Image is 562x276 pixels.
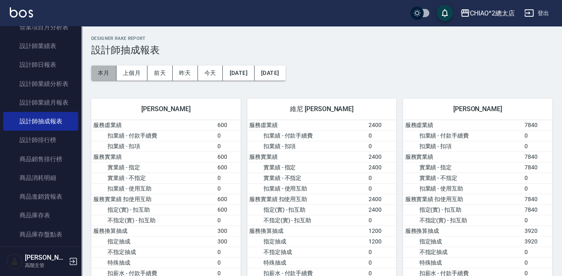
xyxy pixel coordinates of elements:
td: 指定抽成 [403,236,522,247]
button: [DATE] [255,66,285,81]
td: 指定(實) - 扣互助 [91,204,215,215]
a: 設計師抽成報表 [3,112,78,131]
td: 2400 [367,151,397,162]
td: 服務實業績 扣使用互助 [91,194,215,204]
td: 指定(實) - 扣互助 [403,204,522,215]
td: 扣業績 - 使用互助 [247,183,367,194]
td: 服務實業績 扣使用互助 [403,194,522,204]
a: 商品進銷貨報表 [3,187,78,206]
h3: 設計師抽成報表 [91,44,552,56]
td: 600 [215,120,241,131]
td: 300 [215,236,241,247]
td: 0 [522,215,552,226]
a: 商品庫存盤點表 [3,225,78,244]
td: 不指定抽成 [91,247,215,257]
td: 扣業績 - 使用互助 [91,183,215,194]
button: 登出 [521,6,552,21]
a: 設計師業績表 [3,37,78,55]
td: 7840 [522,151,552,162]
td: 扣業績 - 扣項 [403,141,522,151]
button: 今天 [198,66,223,81]
td: 0 [522,257,552,268]
td: 特殊抽成 [247,257,367,268]
td: 實業績 - 不指定 [91,173,215,183]
td: 0 [215,183,241,194]
button: 本月 [91,66,116,81]
a: 設計師日報表 [3,55,78,74]
td: 扣業績 - 付款手續費 [91,130,215,141]
div: CHIAO^2總太店 [470,8,515,18]
td: 0 [367,130,397,141]
td: 0 [522,173,552,183]
td: 300 [215,226,241,236]
td: 服務換算抽成 [247,226,367,236]
td: 600 [215,204,241,215]
td: 扣業績 - 付款手續費 [247,130,367,141]
a: 商品庫存表 [3,206,78,225]
td: 0 [367,215,397,226]
a: 營業項目月分析表 [3,18,78,37]
td: 0 [215,173,241,183]
td: 不指定(實) - 扣互助 [91,215,215,226]
h5: [PERSON_NAME] [25,254,66,262]
span: 維尼 [PERSON_NAME] [257,105,387,113]
td: 7840 [522,204,552,215]
td: 7840 [522,162,552,173]
td: 0 [367,247,397,257]
td: 2400 [367,204,397,215]
td: 不指定抽成 [247,247,367,257]
td: 0 [522,183,552,194]
td: 扣業績 - 使用互助 [403,183,522,194]
td: 特殊抽成 [91,257,215,268]
td: 3920 [522,226,552,236]
td: 0 [367,173,397,183]
td: 3920 [522,236,552,247]
img: Person [7,253,23,269]
td: 實業績 - 指定 [247,162,367,173]
td: 實業績 - 不指定 [403,173,522,183]
button: CHIAO^2總太店 [457,5,518,22]
p: 高階主管 [25,262,66,269]
td: 特殊抽成 [403,257,522,268]
a: 設計師業績分析表 [3,74,78,93]
td: 600 [215,151,241,162]
button: 上個月 [116,66,147,81]
td: 0 [215,215,241,226]
a: 商品銷售排行榜 [3,150,78,169]
td: 0 [215,141,241,151]
td: 2400 [367,120,397,131]
h2: Designer Rake Report [91,36,552,41]
td: 扣業績 - 扣項 [91,141,215,151]
td: 服務換算抽成 [403,226,522,236]
td: 扣業績 - 扣項 [247,141,367,151]
a: 會員卡銷售報表 [3,244,78,263]
td: 0 [367,257,397,268]
button: 昨天 [173,66,198,81]
td: 不指定(實) - 扣互助 [403,215,522,226]
td: 7840 [522,120,552,131]
td: 不指定抽成 [403,247,522,257]
button: [DATE] [223,66,254,81]
td: 指定抽成 [91,236,215,247]
img: Logo [10,7,33,18]
td: 1200 [367,236,397,247]
td: 0 [215,130,241,141]
td: 不指定(實) - 扣互助 [247,215,367,226]
td: 服務虛業績 [403,120,522,131]
td: 600 [215,162,241,173]
td: 0 [522,247,552,257]
td: 0 [215,257,241,268]
span: [PERSON_NAME] [413,105,542,113]
button: save [437,5,453,21]
td: 7840 [522,194,552,204]
td: 2400 [367,162,397,173]
td: 600 [215,194,241,204]
td: 2400 [367,194,397,204]
td: 服務虛業績 [91,120,215,131]
td: 實業績 - 不指定 [247,173,367,183]
td: 實業績 - 指定 [91,162,215,173]
button: 前天 [147,66,173,81]
td: 服務虛業績 [247,120,367,131]
td: 0 [215,247,241,257]
a: 設計師業績月報表 [3,93,78,112]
